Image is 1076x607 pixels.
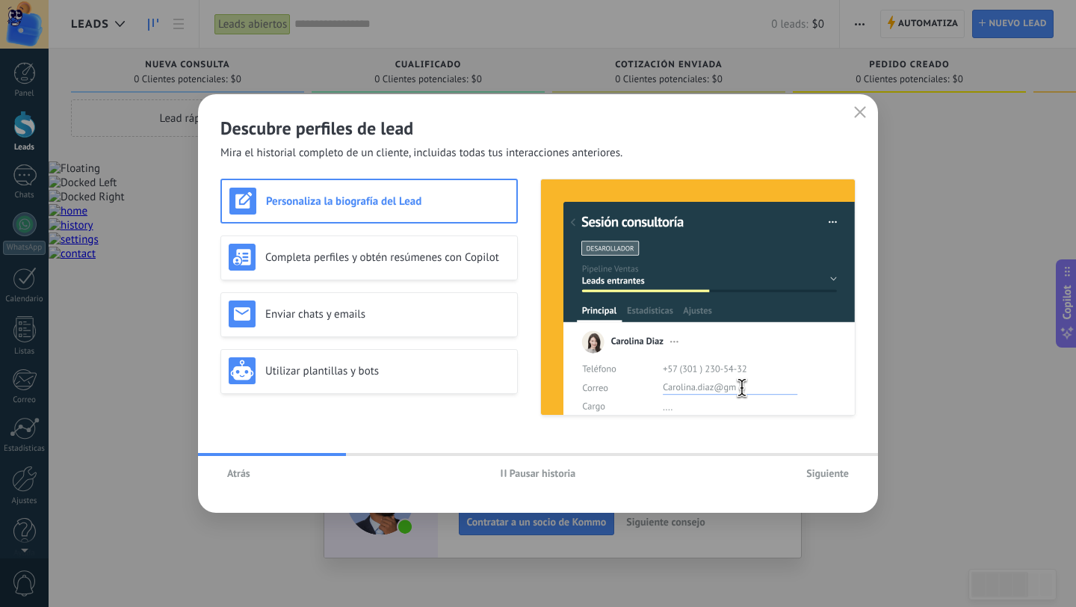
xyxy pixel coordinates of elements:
[265,364,510,378] h3: Utilizar plantillas y bots
[220,462,257,484] button: Atrás
[220,117,856,140] h2: Descubre perfiles de lead
[494,462,583,484] button: Pausar historia
[800,462,856,484] button: Siguiente
[265,307,510,321] h3: Enviar chats y emails
[227,468,250,478] span: Atrás
[266,194,509,209] h3: Personaliza la biografía del Lead
[220,146,622,161] span: Mira el historial completo de un cliente, incluidas todas tus interacciones anteriores.
[265,250,510,265] h3: Completa perfiles y obtén resúmenes con Copilot
[510,468,576,478] span: Pausar historia
[806,468,849,478] span: Siguiente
